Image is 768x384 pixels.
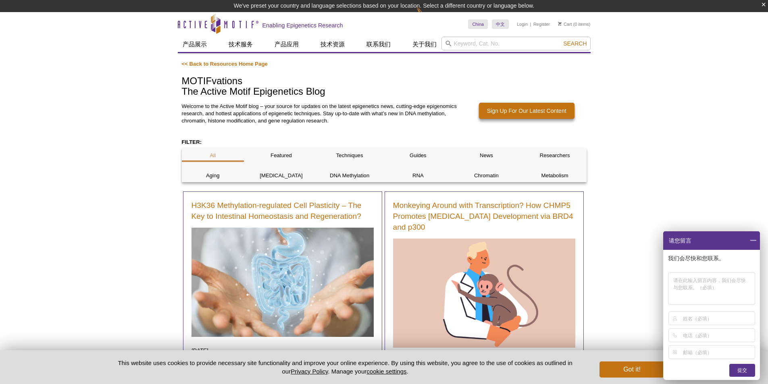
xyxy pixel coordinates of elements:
[599,361,664,378] button: Got it!
[182,76,587,98] h1: MOTIFvations The Active Motif Epigenetics Blog
[262,22,343,29] h2: Enabling Epigenetics Research
[455,152,518,159] p: News
[250,152,312,159] p: Featured
[182,61,268,67] a: << Back to Resources Home Page
[530,19,531,29] li: |
[104,359,587,376] p: This website uses cookies to provide necessary site functionality and improve your online experie...
[683,346,753,359] input: 邮箱（必填）
[362,37,395,52] a: 联系我们
[479,103,574,119] a: Sign Up For Our Latest Content
[182,172,244,179] p: Aging
[182,139,202,145] strong: FILTER:
[517,21,528,27] a: Login
[524,152,586,159] p: Researchers
[316,37,350,52] a: 技术资源
[563,40,587,47] span: Search
[318,172,381,179] p: DNA Methylation
[191,228,374,337] img: Woman using digital x-ray of human intestine
[318,152,381,159] p: Techniques
[416,6,438,25] img: Change Here
[191,347,208,353] em: [DATE]
[366,368,406,375] button: cookie settings
[524,172,586,179] p: Metabolism
[558,21,572,27] a: Cart
[224,37,258,52] a: 技术服务
[408,37,441,52] a: 关于我们
[668,255,757,262] p: 我们会尽快和您联系。
[250,172,312,179] p: [MEDICAL_DATA]
[191,200,374,222] a: H3K36 Methylation-regulated Cell Plasticity – The Key to Intestinal Homeostasis and Regeneration?
[558,22,562,26] img: Your Cart
[441,37,591,50] input: Keyword, Cat. No.
[387,172,449,179] p: RNA
[561,40,589,47] button: Search
[729,364,755,377] div: 提交
[182,103,461,125] p: Welcome to the Active Motif blog – your source for updates on the latest epigenetics news, cuttin...
[533,21,550,27] a: Register
[455,172,518,179] p: Chromatin
[468,19,488,29] a: China
[270,37,304,52] a: 产品应用
[387,152,449,159] p: Guides
[178,37,212,52] a: 产品展示
[683,329,753,342] input: 电话（必填）
[393,239,575,348] img: Doctor with monkey
[393,200,575,232] a: Monkeying Around with Transcription? How CHMP5 Promotes [MEDICAL_DATA] Development via BRD4 and p300
[683,312,753,325] input: 姓名（必填）
[492,19,509,29] a: 中文
[558,19,591,29] li: (0 items)
[182,152,244,159] p: All
[291,368,328,375] a: Privacy Policy
[668,231,691,250] span: 请您留言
